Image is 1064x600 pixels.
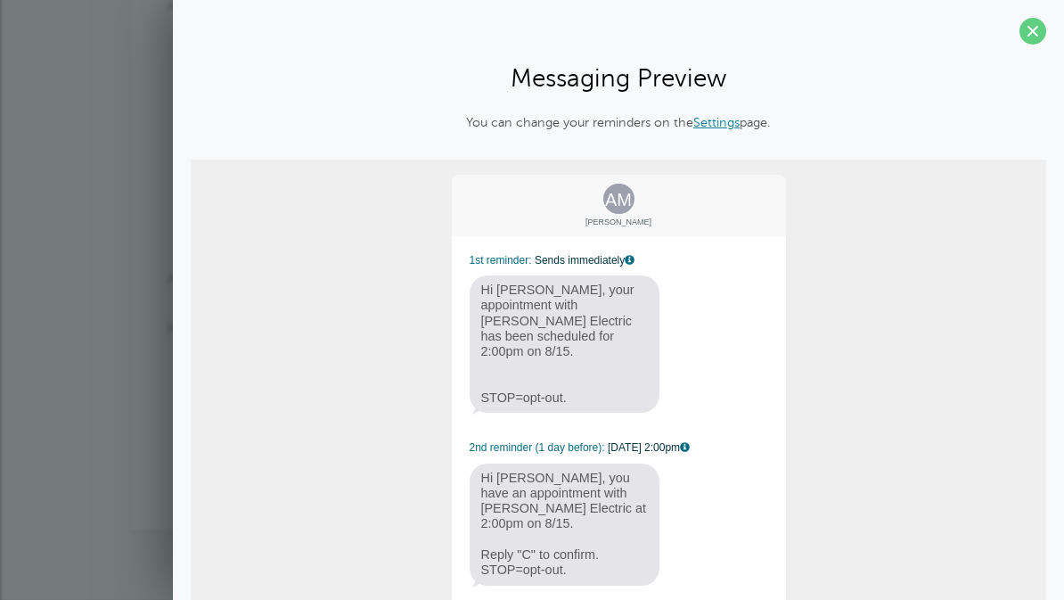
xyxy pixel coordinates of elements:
[693,115,740,129] a: Settings
[535,254,635,267] span: Sends immediately
[680,442,691,454] a: This message is generated from your "Second Reminder" template. You can edit it on Settings > Rem...
[167,271,260,287] label: Appt. Length
[470,441,605,454] span: 2nd reminder (1 day before):
[470,464,660,586] span: Hi [PERSON_NAME], you have an appointment with [PERSON_NAME] Electric at 2:00pm on 8/15. Reply "C...
[191,62,1046,94] h2: Messaging Preview
[470,254,532,267] span: 1st reminder:
[167,321,217,337] label: Repeat
[625,255,635,267] a: This message is generated from your "First Reminder" template. You can edit it on Settings > Remi...
[608,441,691,454] span: [DATE] 2:00pm
[452,218,786,227] span: [PERSON_NAME]
[470,275,660,413] span: Hi [PERSON_NAME], your appointment with [PERSON_NAME] Electric has been scheduled for 2:00pm on 8...
[400,113,837,133] p: You can change your reminders on the page.
[603,184,634,214] span: AM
